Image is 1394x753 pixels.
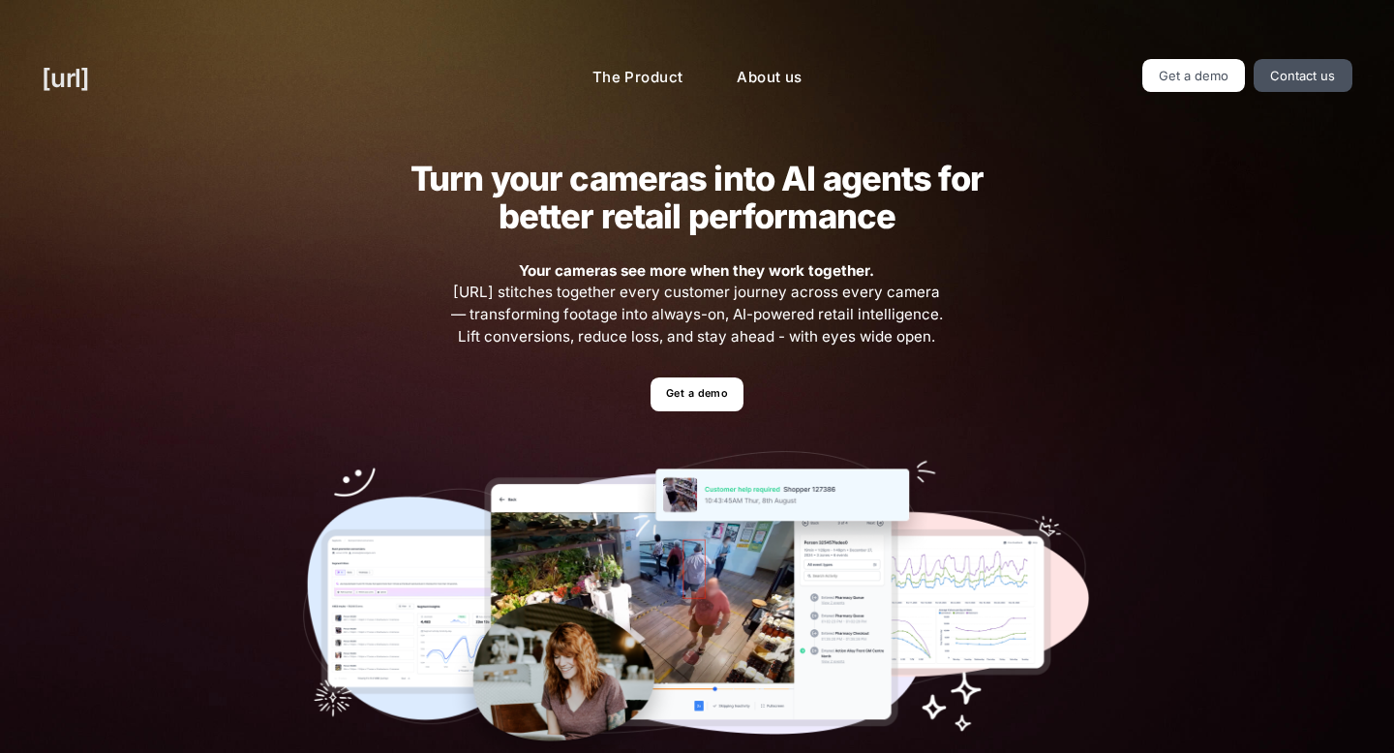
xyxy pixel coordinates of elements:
a: The Product [577,59,699,97]
a: Get a demo [651,377,742,411]
a: About us [721,59,817,97]
span: [URL] stitches together every customer journey across every camera — transforming footage into al... [448,260,946,348]
h2: Turn your cameras into AI agents for better retail performance [380,160,1014,235]
a: [URL] [42,59,89,97]
a: Get a demo [1142,59,1246,93]
strong: Your cameras see more when they work together. [519,261,874,280]
a: Contact us [1254,59,1352,93]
